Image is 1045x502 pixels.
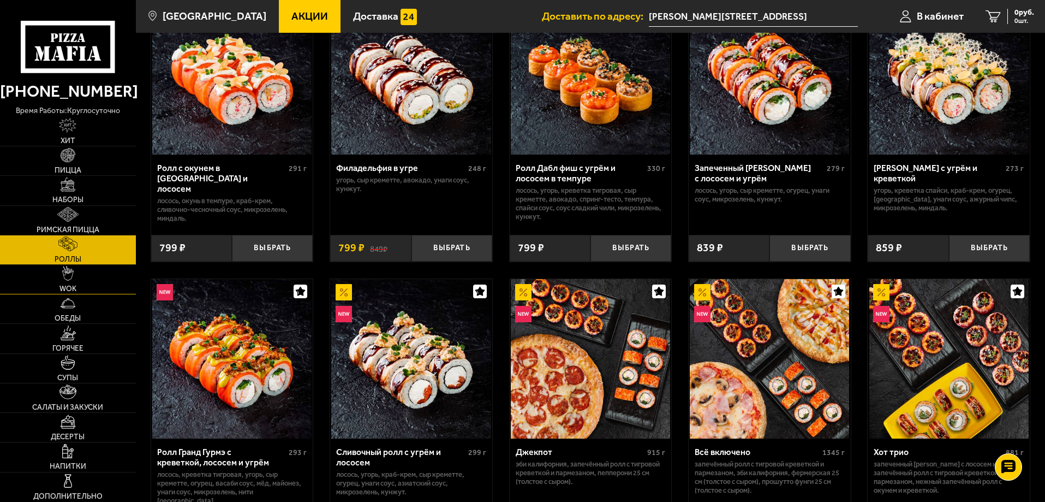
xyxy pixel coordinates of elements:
div: Запеченный [PERSON_NAME] с лососем и угрём [695,163,824,184]
p: лосось, угорь, Сыр креметте, огурец, унаги соус, микрозелень, кунжут. [695,186,845,204]
img: Хот трио [869,279,1029,439]
span: [GEOGRAPHIC_DATA] [163,11,266,21]
span: Дополнительно [33,493,103,500]
p: Запеченный [PERSON_NAME] с лососем и угрём, Запечённый ролл с тигровой креветкой и пармезаном, Не... [874,460,1024,495]
img: Акционный [336,284,352,300]
div: Джекпот [516,447,645,457]
img: 15daf4d41897b9f0e9f617042186c801.svg [401,9,417,25]
span: Роллы [55,256,81,263]
span: WOK [59,285,76,293]
span: 293 г [289,448,307,457]
div: Всё включено [695,447,820,457]
img: Сливочный ролл с угрём и лососем [331,279,491,439]
img: Новинка [873,306,889,322]
span: Хит [61,137,75,145]
span: 279 г [827,164,845,173]
span: 799 ₽ [159,243,186,253]
img: Новинка [157,284,173,300]
p: лосось, угорь, краб-крем, Сыр креметте, огурец, унаги соус, азиатский соус, микрозелень, кунжут. [336,470,486,497]
a: АкционныйНовинкаВсё включено [689,279,851,439]
span: 915 г [647,448,665,457]
span: Акции [291,11,328,21]
div: Сливочный ролл с угрём и лососем [336,447,465,468]
p: угорь, креветка спайси, краб-крем, огурец, [GEOGRAPHIC_DATA], унаги соус, ажурный чипс, микрозеле... [874,186,1024,212]
span: Салаты и закуски [32,404,103,411]
span: Напитки [50,463,86,470]
span: Супы [57,374,78,382]
span: 0 шт. [1014,17,1034,24]
img: Акционный [873,284,889,300]
img: Всё включено [690,279,849,439]
button: Выбрать [232,235,313,262]
a: АкционныйНовинкаДжекпот [510,279,672,439]
button: Выбрать [949,235,1030,262]
span: Наборы [52,196,83,204]
img: Ролл Гранд Гурмэ с креветкой, лососем и угрём [152,279,312,439]
span: 0 руб. [1014,9,1034,16]
img: Новинка [694,306,710,322]
img: Акционный [694,284,710,300]
span: Доставка [353,11,398,21]
div: Ролл Дабл фиш с угрём и лососем в темпуре [516,163,645,184]
span: 799 ₽ [338,243,365,253]
p: угорь, Сыр креметте, авокадо, унаги соус, кунжут. [336,176,486,193]
button: Выбрать [769,235,850,262]
span: 799 ₽ [518,243,544,253]
img: Новинка [336,306,352,322]
div: Филадельфия в угре [336,163,465,173]
a: АкционныйНовинкаСливочный ролл с угрём и лососем [330,279,492,439]
button: Выбрать [590,235,671,262]
s: 849 ₽ [370,243,387,253]
span: 273 г [1006,164,1024,173]
img: Джекпот [511,279,670,439]
p: Запечённый ролл с тигровой креветкой и пармезаном, Эби Калифорния, Фермерская 25 см (толстое с сы... [695,460,845,495]
span: 291 г [289,164,307,173]
span: 1345 г [822,448,845,457]
span: В кабинет [917,11,964,21]
div: Ролл с окунем в [GEOGRAPHIC_DATA] и лососем [157,163,286,194]
span: 330 г [647,164,665,173]
span: 859 ₽ [876,243,902,253]
a: АкционныйНовинкаХот трио [868,279,1030,439]
div: [PERSON_NAME] с угрём и креветкой [874,163,1003,184]
span: 299 г [468,448,486,457]
a: НовинкаРолл Гранд Гурмэ с креветкой, лососем и угрём [151,279,313,439]
img: Новинка [515,306,532,322]
span: Россия, Санкт-Петербург, Пушкин, Детскосельский бульвар, 9 [649,7,858,27]
img: Акционный [515,284,532,300]
p: Эби Калифорния, Запечённый ролл с тигровой креветкой и пармезаном, Пепперони 25 см (толстое с сыр... [516,460,666,486]
p: лосось, окунь в темпуре, краб-крем, сливочно-чесночный соус, микрозелень, миндаль. [157,197,307,223]
span: 839 ₽ [697,243,723,253]
div: Ролл Гранд Гурмэ с креветкой, лососем и угрём [157,447,286,468]
span: Пицца [55,167,81,174]
span: 881 г [1006,448,1024,457]
span: Обеды [55,315,81,322]
button: Выбрать [411,235,492,262]
span: Десерты [51,433,85,441]
p: лосось, угорь, креветка тигровая, Сыр креметте, авокадо, спринг-тесто, темпура, спайси соус, соус... [516,186,666,221]
span: Горячее [52,345,83,352]
span: 248 г [468,164,486,173]
span: Доставить по адресу: [542,11,649,21]
span: Римская пицца [37,226,99,234]
input: Ваш адрес доставки [649,7,858,27]
div: Хот трио [874,447,1003,457]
